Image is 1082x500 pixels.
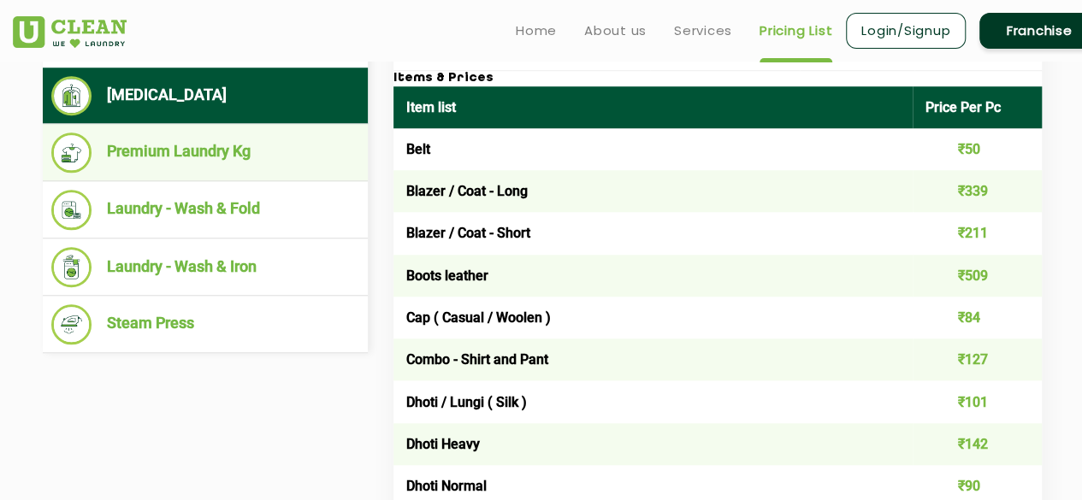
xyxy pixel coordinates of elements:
img: Dry Cleaning [51,76,92,115]
img: UClean Laundry and Dry Cleaning [13,16,127,48]
a: Services [674,21,732,41]
a: Pricing List [760,21,832,41]
td: ₹211 [913,212,1043,254]
td: Cap ( Casual / Woolen ) [393,297,913,338]
td: Boots leather [393,255,913,297]
td: ₹50 [913,128,1043,170]
img: Laundry - Wash & Iron [51,247,92,287]
td: ₹142 [913,423,1043,465]
img: Laundry - Wash & Fold [51,190,92,230]
img: Premium Laundry Kg [51,132,92,173]
li: Steam Press [51,304,359,344]
td: Dhoti / Lungi ( Silk ) [393,380,913,422]
td: Belt [393,128,913,170]
td: ₹127 [913,338,1043,380]
a: About us [584,21,647,41]
td: Dhoti Heavy [393,423,913,465]
td: ₹509 [913,255,1043,297]
td: ₹339 [913,170,1043,212]
td: Blazer / Coat - Long [393,170,913,212]
th: Price Per Pc [913,86,1043,128]
th: Item list [393,86,913,128]
td: ₹84 [913,297,1043,338]
li: Laundry - Wash & Fold [51,190,359,230]
li: Laundry - Wash & Iron [51,247,359,287]
li: [MEDICAL_DATA] [51,76,359,115]
a: Login/Signup [846,13,966,49]
td: Combo - Shirt and Pant [393,338,913,380]
a: Home [516,21,557,41]
td: Blazer / Coat - Short [393,212,913,254]
td: ₹101 [913,380,1043,422]
img: Steam Press [51,304,92,344]
li: Premium Laundry Kg [51,132,359,173]
h3: Items & Prices [393,71,1042,86]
